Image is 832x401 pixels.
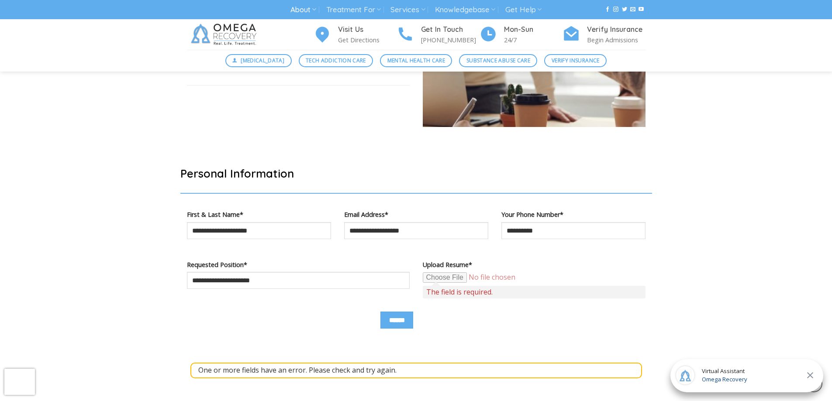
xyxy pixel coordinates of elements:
[587,35,646,45] p: Begin Admissions
[397,24,480,45] a: Get In Touch [PHONE_NUMBER]
[380,54,452,67] a: Mental Health Care
[306,56,366,65] span: Tech Addiction Care
[421,24,480,35] h4: Get In Touch
[504,35,563,45] p: 24/7
[190,363,642,378] div: One or more fields have an error. Please check and try again.
[180,166,652,181] h2: Personal Information
[299,54,373,67] a: Tech Addiction Care
[639,7,644,13] a: Follow on YouTube
[466,56,530,65] span: Substance Abuse Care
[187,166,646,378] form: Contact form
[344,209,488,219] label: Email Address*
[605,7,610,13] a: Follow on Facebook
[387,56,445,65] span: Mental Health Care
[544,54,607,67] a: Verify Insurance
[459,54,537,67] a: Substance Abuse Care
[338,24,397,35] h4: Visit Us
[187,209,331,219] label: First & Last Name*
[630,7,635,13] a: Send us an email
[421,35,480,45] p: [PHONE_NUMBER]
[290,2,316,18] a: About
[435,2,495,18] a: Knowledgebase
[563,24,646,45] a: Verify Insurance Begin Admissions
[613,7,618,13] a: Follow on Instagram
[326,2,381,18] a: Treatment For
[587,24,646,35] h4: Verify Insurance
[390,2,425,18] a: Services
[241,56,284,65] span: [MEDICAL_DATA]
[622,7,627,13] a: Follow on Twitter
[314,24,397,45] a: Visit Us Get Directions
[552,56,600,65] span: Verify Insurance
[423,286,646,298] span: The field is required.
[225,54,292,67] a: [MEDICAL_DATA]
[338,35,397,45] p: Get Directions
[423,260,646,270] label: Upload Resume*
[505,2,542,18] a: Get Help
[187,19,263,50] img: Omega Recovery
[501,209,646,219] label: Your Phone Number*
[504,24,563,35] h4: Mon-Sun
[187,260,410,270] label: Requested Position*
